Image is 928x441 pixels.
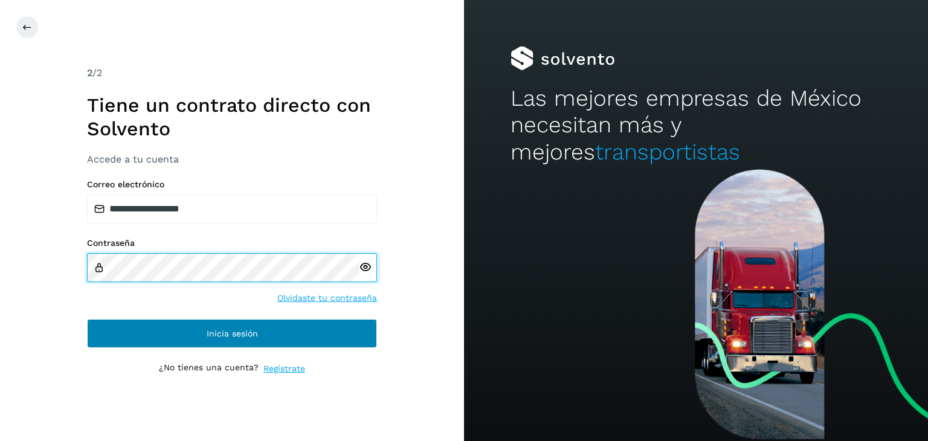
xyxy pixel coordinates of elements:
a: Olvidaste tu contraseña [277,292,377,304]
a: Regístrate [263,362,305,375]
p: ¿No tienes una cuenta? [159,362,259,375]
span: transportistas [595,139,740,165]
button: Inicia sesión [87,319,377,348]
span: 2 [87,67,92,79]
label: Correo electrónico [87,179,377,190]
div: /2 [87,66,377,80]
label: Contraseña [87,238,377,248]
h1: Tiene un contrato directo con Solvento [87,94,377,140]
h2: Las mejores empresas de México necesitan más y mejores [511,85,881,166]
h3: Accede a tu cuenta [87,153,377,165]
span: Inicia sesión [207,329,258,338]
